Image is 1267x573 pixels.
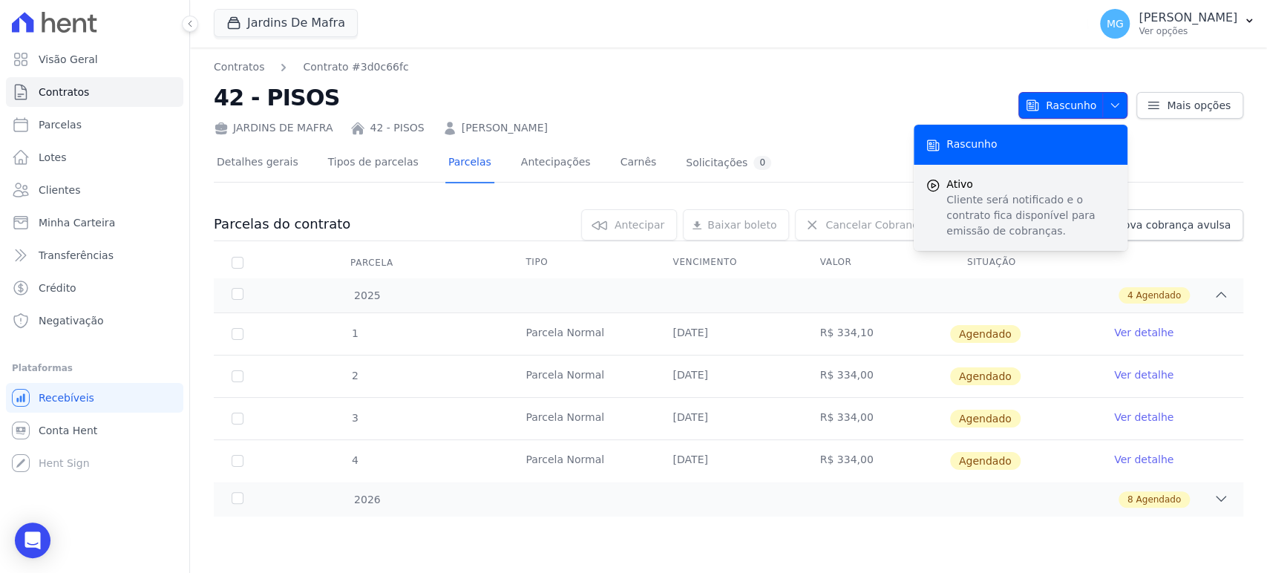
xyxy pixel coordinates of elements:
a: Recebíveis [6,383,183,413]
td: Parcela Normal [508,356,655,397]
h2: 42 - PISOS [214,81,1006,114]
span: Nova cobrança avulsa [1116,217,1231,232]
a: Ver detalhe [1114,452,1173,467]
span: Parcelas [39,117,82,132]
span: Agendado [950,410,1021,428]
a: Tipos de parcelas [325,144,422,183]
th: Vencimento [655,247,802,278]
span: Agendado [1136,289,1181,302]
td: Parcela Normal [508,313,655,355]
th: Valor [802,247,949,278]
a: Contratos [214,59,264,75]
td: [DATE] [655,313,802,355]
a: Detalhes gerais [214,144,301,183]
span: Conta Hent [39,423,97,438]
td: Parcela Normal [508,398,655,439]
a: Contrato #3d0c66fc [303,59,408,75]
div: Solicitações [686,156,771,170]
td: [DATE] [655,398,802,439]
td: [DATE] [655,440,802,482]
a: Antecipações [518,144,594,183]
input: default [232,455,243,467]
span: Agendado [950,325,1021,343]
input: default [232,328,243,340]
span: 1 [350,327,359,339]
a: Ver detalhe [1114,410,1173,425]
span: Transferências [39,248,114,263]
p: Ver opções [1139,25,1237,37]
a: [PERSON_NAME] [462,120,548,136]
a: Nova cobrança avulsa [1085,209,1243,240]
input: default [232,370,243,382]
div: 0 [753,156,771,170]
span: Mais opções [1167,98,1231,113]
a: Parcelas [445,144,494,183]
div: Open Intercom Messenger [15,523,50,558]
a: Clientes [6,175,183,205]
button: Jardins De Mafra [214,9,358,37]
a: Carnês [617,144,659,183]
span: Agendado [950,367,1021,385]
input: default [232,413,243,425]
span: Crédito [39,281,76,295]
a: 42 - PISOS [370,120,424,136]
a: Conta Hent [6,416,183,445]
span: Rascunho [946,137,997,152]
span: Recebíveis [39,390,94,405]
div: Plataformas [12,359,177,377]
td: R$ 334,00 [802,440,949,482]
td: R$ 334,00 [802,356,949,397]
a: Ver detalhe [1114,325,1173,340]
a: Lotes [6,143,183,172]
a: Minha Carteira [6,208,183,238]
p: Cliente será notificado e o contrato fica disponível para emissão de cobranças. [946,192,1116,239]
span: Negativação [39,313,104,328]
nav: Breadcrumb [214,59,409,75]
td: R$ 334,10 [802,313,949,355]
nav: Breadcrumb [214,59,1006,75]
td: Parcela Normal [508,440,655,482]
span: Agendado [1136,493,1181,506]
div: JARDINS DE MAFRA [214,120,333,136]
a: Solicitações0 [683,144,774,183]
div: Parcela [333,248,411,278]
span: Lotes [39,150,67,165]
span: 4 [1127,289,1133,302]
h3: Parcelas do contrato [214,215,350,233]
a: Crédito [6,273,183,303]
span: Clientes [39,183,80,197]
a: Ver detalhe [1114,367,1173,382]
span: Agendado [950,452,1021,470]
button: Rascunho [1018,92,1127,119]
button: MG [PERSON_NAME] Ver opções [1088,3,1267,45]
span: Ativo [946,177,1116,192]
span: Rascunho [1025,92,1096,119]
th: Situação [949,247,1096,278]
a: Contratos [6,77,183,107]
td: R$ 334,00 [802,398,949,439]
span: 4 [350,454,359,466]
p: [PERSON_NAME] [1139,10,1237,25]
button: Ativo Cliente será notificado e o contrato fica disponível para emissão de cobranças. [914,165,1127,251]
th: Tipo [508,247,655,278]
span: Contratos [39,85,89,99]
a: Visão Geral [6,45,183,74]
span: Minha Carteira [39,215,115,230]
a: Transferências [6,240,183,270]
span: 8 [1127,493,1133,506]
span: MG [1107,19,1124,29]
span: 3 [350,412,359,424]
a: Parcelas [6,110,183,140]
a: Negativação [6,306,183,335]
td: [DATE] [655,356,802,397]
span: Visão Geral [39,52,98,67]
span: 2 [350,370,359,382]
a: Mais opções [1136,92,1243,119]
